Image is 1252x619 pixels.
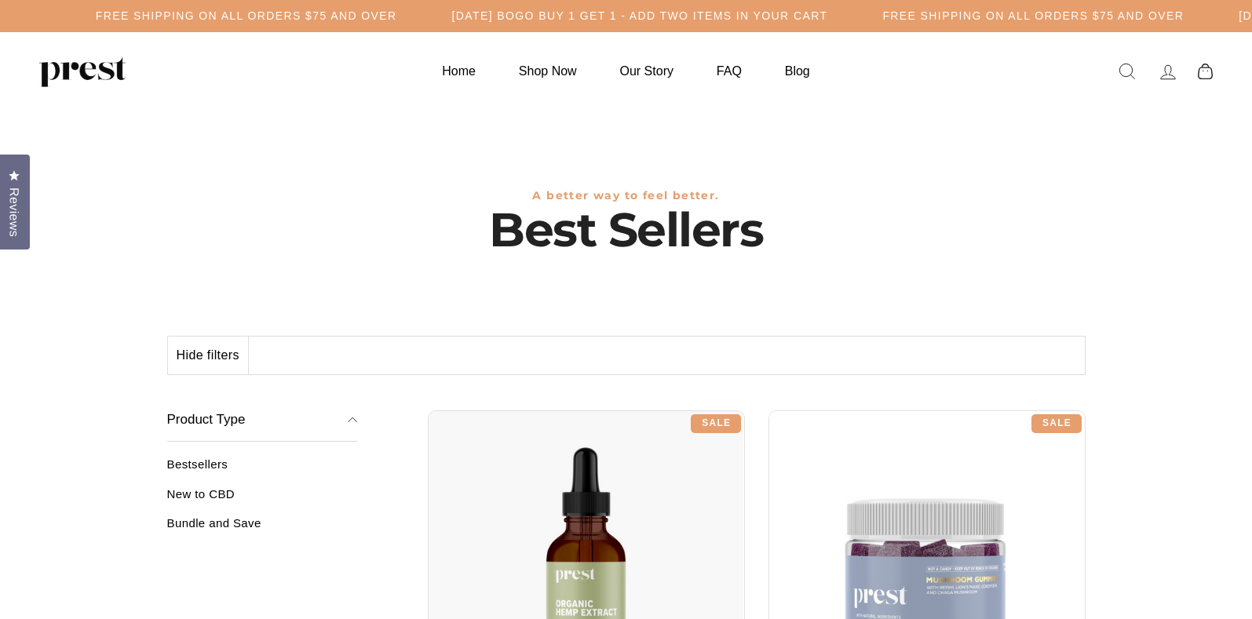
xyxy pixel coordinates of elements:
ul: Primary [422,56,829,86]
a: Our Story [600,56,693,86]
a: FAQ [697,56,761,86]
button: Hide filters [168,337,249,374]
button: Product Type [167,399,358,442]
img: PREST ORGANICS [39,56,126,87]
a: Bundle and Save [167,516,358,542]
h5: Free Shipping on all orders $75 and over [96,9,397,23]
h5: [DATE] BOGO BUY 1 GET 1 - ADD TWO ITEMS IN YOUR CART [452,9,828,23]
a: Shop Now [499,56,597,86]
div: Sale [691,414,741,433]
div: Sale [1031,414,1082,433]
a: Home [422,56,495,86]
a: New to CBD [167,487,358,513]
a: Bestsellers [167,457,358,483]
h5: Free Shipping on all orders $75 and over [882,9,1184,23]
h1: Best Sellers [167,202,1086,257]
a: Blog [765,56,830,86]
h3: A better way to feel better. [167,189,1086,202]
span: Reviews [4,188,24,237]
